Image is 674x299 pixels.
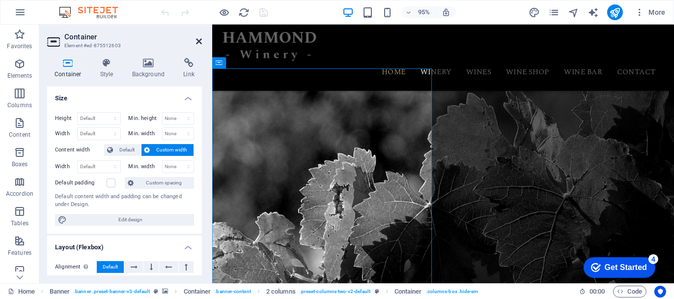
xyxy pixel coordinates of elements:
[529,7,540,18] i: Design (Ctrl+Alt+Y)
[12,160,28,168] p: Boxes
[375,289,379,294] i: This element is a customizable preset
[654,286,666,298] button: Usercentrics
[613,286,646,298] button: Code
[7,72,32,80] p: Elements
[590,286,605,298] span: 00 00
[97,261,124,273] button: Default
[568,6,580,18] button: navigator
[7,42,32,50] p: Favorites
[70,214,191,226] span: Edit design
[125,58,176,79] h4: Background
[93,58,125,79] h4: Style
[55,214,194,226] button: Edit design
[55,261,97,273] label: Alignment
[9,131,30,139] p: Content
[55,177,107,189] label: Default padding
[162,289,168,294] i: This element contains a background
[529,6,540,18] button: design
[153,144,191,156] span: Custom width
[588,7,599,18] i: AI Writer
[8,286,35,298] a: Click to cancel selection. Double-click to open Pages
[64,32,202,41] h2: Container
[125,177,194,189] button: Custom spacing
[588,6,599,18] button: text_generator
[129,131,162,136] label: Min. width
[215,286,251,298] span: . banner-content
[6,190,33,198] p: Accordion
[50,286,478,298] nav: breadcrumb
[300,286,371,298] span: . preset-columns-two-v2-default
[8,249,31,257] p: Features
[64,41,182,50] h3: Element #ed-875512603
[137,177,191,189] span: Custom spacing
[607,4,623,20] button: publish
[618,286,642,298] span: Code
[635,7,666,17] span: More
[394,286,422,298] span: Click to select. Double-click to edit
[154,289,158,294] i: This element is a customizable preset
[401,6,436,18] button: 95%
[416,6,432,18] h6: 95%
[47,58,93,79] h4: Container
[116,144,138,156] span: Default
[548,6,560,18] button: pages
[609,7,620,18] i: Publish
[55,131,77,136] label: Width
[184,286,211,298] span: Click to select. Double-click to edit
[426,286,478,298] span: . columns-box .hide-sm
[238,6,250,18] button: reload
[129,164,162,169] label: Min. width
[55,193,194,209] div: Default content width and padding can be changed under Design.
[631,4,670,20] button: More
[129,116,162,121] label: Min. height
[103,261,118,273] span: Default
[7,101,32,109] p: Columns
[56,6,130,18] img: Editor Logo
[141,144,194,156] button: Custom width
[266,286,296,298] span: Click to select. Double-click to edit
[47,236,202,253] h4: Layout (Flexbox)
[55,116,77,121] label: Height
[104,144,141,156] button: Default
[442,8,450,17] i: On resize automatically adjust zoom level to fit chosen device.
[55,144,104,156] label: Content width
[579,286,605,298] h6: Session time
[29,11,71,20] div: Get Started
[74,286,150,298] span: . banner .preset-banner-v3-default
[568,7,579,18] i: Navigator
[596,288,598,295] span: :
[11,219,28,227] p: Tables
[176,58,202,79] h4: Link
[8,5,80,26] div: Get Started 4 items remaining, 20% complete
[219,6,230,18] button: Click here to leave preview mode and continue editing
[47,87,202,104] h4: Size
[50,286,70,298] span: Click to select. Double-click to edit
[73,2,83,12] div: 4
[55,164,77,169] label: Width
